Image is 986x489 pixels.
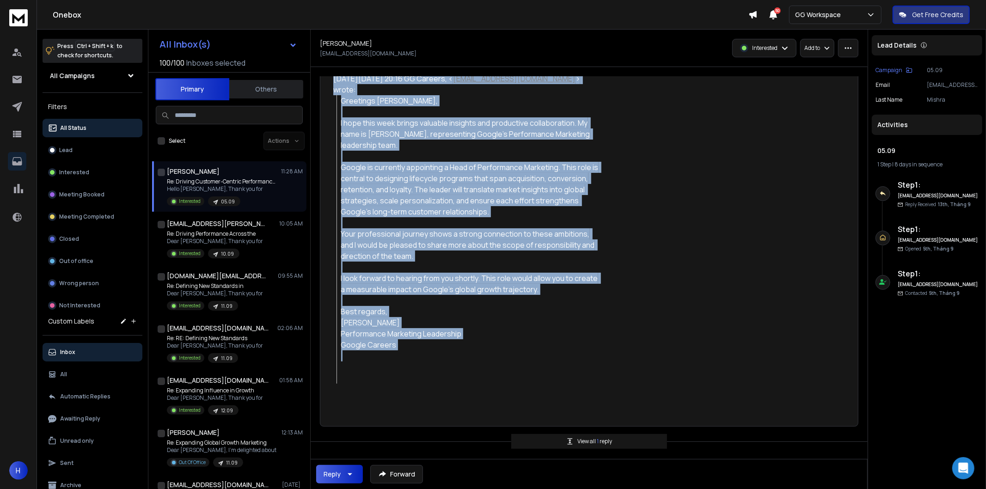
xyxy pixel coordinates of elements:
[341,328,603,339] div: Performance Marketing Leadership
[167,290,263,297] p: Dear [PERSON_NAME], Thank you for
[876,81,890,89] p: Email
[179,250,201,257] p: Interested
[152,35,305,54] button: All Inbox(s)
[53,9,748,20] h1: Onebox
[59,213,114,220] p: Meeting Completed
[577,438,612,445] p: View all reply
[43,454,142,472] button: Sent
[167,387,263,394] p: Re: Expanding Influence in Growth
[282,481,303,489] p: [DATE]
[876,96,902,104] p: Last Name
[167,324,269,333] h1: [EMAIL_ADDRESS][DOMAIN_NAME]
[279,377,303,384] p: 01:58 AM
[938,201,971,208] span: 13th, Tháng 9
[167,230,263,238] p: Re: Driving Performance Across the
[877,160,891,168] span: 1 Step
[43,387,142,406] button: Automatic Replies
[167,394,263,402] p: Dear [PERSON_NAME], Thank you for
[75,41,115,51] span: Ctrl + Shift + k
[43,252,142,270] button: Out of office
[894,160,943,168] span: 8 days in sequence
[221,303,233,310] p: 11.09
[898,179,979,190] h6: Step 1 :
[221,407,233,414] p: 12.09
[179,459,206,466] p: Out Of Office
[57,42,122,60] p: Press to check for shortcuts.
[905,290,960,297] p: Contacted
[167,238,263,245] p: Dear [PERSON_NAME], Thank you for
[167,185,278,193] p: Hello [PERSON_NAME], Thank you for
[50,71,95,80] h1: All Campaigns
[167,446,276,454] p: Dear [PERSON_NAME], I’m delighted about
[43,208,142,226] button: Meeting Completed
[898,237,979,244] h6: [EMAIL_ADDRESS][DOMAIN_NAME]
[9,9,28,26] img: logo
[341,317,603,328] div: [PERSON_NAME]
[320,39,372,48] h1: [PERSON_NAME]
[60,437,94,445] p: Unread only
[341,117,603,151] div: I hope this week brings valuable insights and productive collaboration. My name is [PERSON_NAME],...
[877,161,977,168] div: |
[43,163,142,182] button: Interested
[927,81,979,89] p: [EMAIL_ADDRESS][DOMAIN_NAME]
[877,41,917,50] p: Lead Details
[167,439,276,446] p: Re: Expanding Global Growth Marketing
[752,44,778,52] p: Interested
[927,67,979,74] p: 05.09
[179,302,201,309] p: Interested
[877,146,977,155] h1: 05.09
[59,191,104,198] p: Meeting Booked
[927,96,979,104] p: Mishra
[893,6,970,24] button: Get Free Credits
[221,198,235,205] p: 05.09
[179,198,201,205] p: Interested
[60,371,67,378] p: All
[167,219,269,228] h1: [EMAIL_ADDRESS][PERSON_NAME][DOMAIN_NAME]
[167,178,278,185] p: Re: Driving Customer-Centric Performance Marketing
[179,407,201,414] p: Interested
[60,393,110,400] p: Automatic Replies
[912,10,963,19] p: Get Free Credits
[279,220,303,227] p: 10:05 AM
[60,459,73,467] p: Sent
[43,230,142,248] button: Closed
[316,465,363,483] button: Reply
[43,100,142,113] h3: Filters
[43,274,142,293] button: Wrong person
[59,169,89,176] p: Interested
[453,73,576,84] a: [EMAIL_ADDRESS][DOMAIN_NAME]
[9,461,28,480] button: H
[60,348,75,356] p: Inbox
[876,67,913,74] button: Campaign
[282,429,303,436] p: 12:13 AM
[48,317,94,326] h3: Custom Labels
[898,281,979,288] h6: [EMAIL_ADDRESS][DOMAIN_NAME]
[159,40,211,49] h1: All Inbox(s)
[341,162,603,217] div: Google is currently appointing a Head of Performance Marketing. This role is central to designing...
[179,355,201,361] p: Interested
[324,470,341,479] div: Reply
[341,339,603,350] div: Google Careers
[278,272,303,280] p: 09:55 AM
[43,67,142,85] button: All Campaigns
[43,185,142,204] button: Meeting Booked
[167,167,220,176] h1: [PERSON_NAME]
[341,273,603,295] div: I look forward to hearing from you shortly. This role would allow you to create a measurable impa...
[167,271,269,281] h1: [DOMAIN_NAME][EMAIL_ADDRESS][DOMAIN_NAME]
[929,290,960,296] span: 5th, Tháng 9
[59,280,99,287] p: Wrong person
[169,137,185,145] label: Select
[898,192,979,199] h6: [EMAIL_ADDRESS][DOMAIN_NAME]
[59,257,93,265] p: Out of office
[221,251,234,257] p: 10.09
[43,296,142,315] button: Not Interested
[221,355,233,362] p: 11.09
[43,119,142,137] button: All Status
[341,228,603,262] div: Your professional journey shows a strong connection to these ambitions, and I would be pleased to...
[898,224,979,235] h6: Step 1 :
[167,335,263,342] p: Re: RE: Defining New Standards
[277,324,303,332] p: 02:06 AM
[155,78,229,100] button: Primary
